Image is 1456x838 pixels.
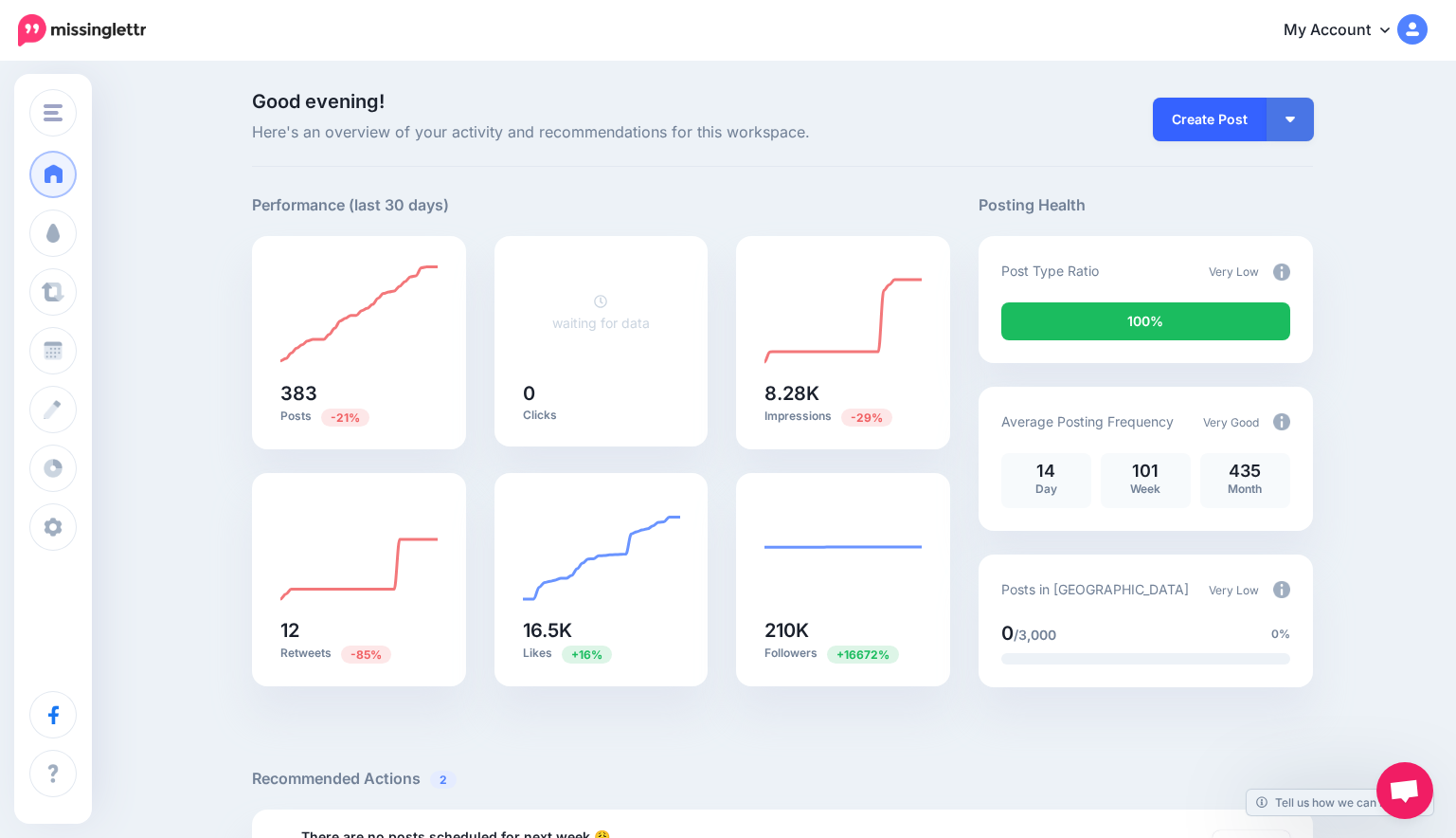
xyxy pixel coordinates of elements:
[523,408,680,423] p: Clicks
[979,193,1313,217] h5: Posting Health
[523,384,680,403] h5: 0
[1273,581,1290,598] img: info-circle-grey.png
[1209,583,1259,597] span: Very Low
[18,14,146,46] img: Missinglettr
[1001,302,1290,340] div: 100% of your posts in the last 30 days were manually created (i.e. were not from Drip Campaigns o...
[1265,8,1428,54] a: My Account
[1285,117,1295,122] img: arrow-down-white.png
[764,621,922,640] h5: 210K
[1035,482,1057,496] span: Day
[341,646,391,664] span: Previous period: 79
[764,408,922,426] p: Impressions
[1001,410,1174,432] p: Average Posting Frequency
[280,645,438,663] p: Retweets
[764,384,922,403] h5: 8.28K
[1376,762,1433,819] a: Open chat
[1203,415,1259,429] span: Very Good
[1247,790,1433,815] a: Tell us how we can improve
[44,104,63,121] img: menu.png
[1014,627,1056,643] span: /3,000
[1001,622,1014,645] span: 0
[1153,98,1267,141] a: Create Post
[430,771,457,789] span: 2
[552,293,650,331] a: waiting for data
[562,646,612,664] span: Previous period: 14.3K
[252,120,950,145] span: Here's an overview of your activity and recommendations for this workspace.
[321,409,369,427] span: Previous period: 486
[1130,482,1160,496] span: Week
[280,384,438,403] h5: 383
[523,621,680,640] h5: 16.5K
[1273,413,1290,430] img: info-circle-grey.png
[1110,463,1181,480] p: 101
[1228,482,1262,496] span: Month
[841,409,892,427] span: Previous period: 11.7K
[252,90,385,113] span: Good evening!
[1210,463,1281,480] p: 435
[1011,463,1082,480] p: 14
[1001,578,1189,600] p: Posts in [GEOGRAPHIC_DATA]
[764,645,922,663] p: Followers
[280,621,438,640] h5: 12
[1273,264,1290,281] img: info-circle-grey.png
[280,408,438,426] p: Posts
[1209,264,1259,279] span: Very Low
[1271,625,1290,644] span: 0%
[523,645,680,663] p: Likes
[827,646,899,664] span: Previous period: 1.25K
[1001,260,1099,282] p: Post Type Ratio
[252,767,1313,791] h5: Recommended Actions
[252,193,449,217] h5: Performance (last 30 days)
